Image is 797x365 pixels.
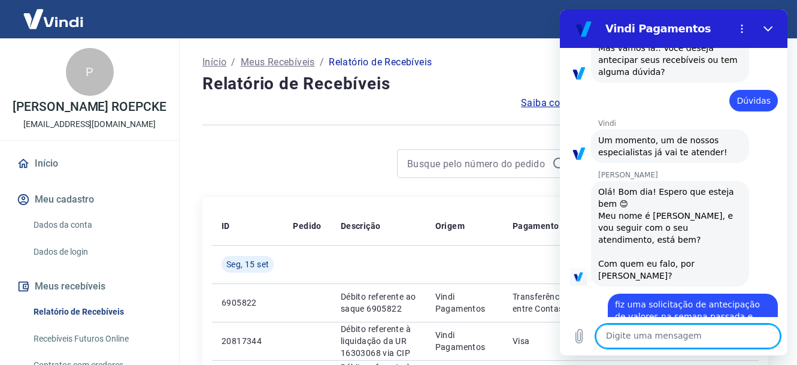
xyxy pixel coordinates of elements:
h4: Relatório de Recebíveis [202,72,768,96]
a: Recebíveis Futuros Online [29,327,165,351]
p: Vindi Pagamentos [435,329,493,353]
p: Débito referente ao saque 6905822 [341,291,416,315]
p: / [320,55,324,70]
p: Pagamento [513,220,559,232]
iframe: Janela de mensagens [560,10,787,355]
a: Meus Recebíveis [241,55,315,70]
input: Busque pelo número do pedido [407,155,547,173]
a: Dados da conta [29,213,165,237]
a: Início [14,150,165,177]
span: Seg, 15 set [226,258,269,270]
button: Meus recebíveis [14,273,165,300]
a: Dados de login [29,240,165,264]
img: Vindi [14,1,92,37]
p: Relatório de Recebíveis [329,55,432,70]
button: Sair [740,8,783,31]
button: Meu cadastro [14,186,165,213]
p: ID [222,220,230,232]
p: Pedido [293,220,321,232]
a: Início [202,55,226,70]
a: Saiba como funciona a programação dos recebimentos [521,96,768,110]
p: [PERSON_NAME] ROEPCKE [13,101,166,113]
a: Relatório de Recebíveis [29,300,165,324]
p: Descrição [341,220,381,232]
p: Vindi Pagamentos [435,291,493,315]
p: 20817344 [222,335,274,347]
p: Origem [435,220,465,232]
p: Débito referente à liquidação da UR 16303068 via CIP [341,323,416,359]
p: / [231,55,235,70]
p: Transferência entre Contas [513,291,574,315]
p: 6905822 [222,297,274,309]
p: [EMAIL_ADDRESS][DOMAIN_NAME] [23,118,156,131]
p: Visa [513,335,574,347]
div: P [66,48,114,96]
